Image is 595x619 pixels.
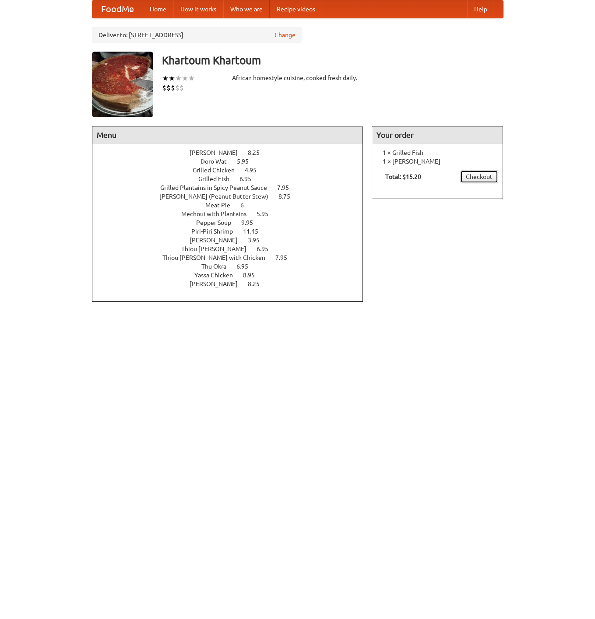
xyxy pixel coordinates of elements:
[243,228,267,235] span: 11.45
[193,167,273,174] a: Grilled Chicken 4.95
[190,149,246,156] span: [PERSON_NAME]
[270,0,322,18] a: Recipe videos
[275,254,296,261] span: 7.95
[143,0,173,18] a: Home
[232,73,363,82] div: African homestyle cuisine, cooked fresh daily.
[240,202,253,209] span: 6
[241,219,262,226] span: 9.95
[245,167,265,174] span: 4.95
[92,27,302,43] div: Deliver to: [STREET_ADDRESS]
[196,219,269,226] a: Pepper Soup 9.95
[188,73,195,83] li: ★
[257,245,277,252] span: 6.95
[159,193,277,200] span: [PERSON_NAME] (Peanut Butter Stew)
[162,73,169,83] li: ★
[160,184,305,191] a: Grilled Plantains in Spicy Peanut Sauce 7.95
[467,0,494,18] a: Help
[181,210,255,217] span: Mechoui with Plantains
[162,254,274,261] span: Thiou [PERSON_NAME] with Chicken
[248,280,268,287] span: 8.25
[175,83,180,93] li: $
[175,73,182,83] li: ★
[248,149,268,156] span: 8.25
[190,237,276,244] a: [PERSON_NAME] 3.95
[166,83,171,93] li: $
[159,193,306,200] a: [PERSON_NAME] (Peanut Butter Stew) 8.75
[198,175,268,182] a: Grilled Fish 6.95
[201,263,235,270] span: Thu Okra
[239,175,260,182] span: 6.95
[181,245,285,252] a: Thiou [PERSON_NAME] 6.95
[277,184,298,191] span: 7.95
[182,73,188,83] li: ★
[372,126,503,144] h4: Your order
[171,83,175,93] li: $
[257,210,277,217] span: 5.95
[180,83,184,93] li: $
[201,263,264,270] a: Thu Okra 6.95
[190,237,246,244] span: [PERSON_NAME]
[193,167,243,174] span: Grilled Chicken
[162,52,503,69] h3: Khartoum Khartoum
[194,272,271,279] a: Yassa Chicken 8.95
[190,280,276,287] a: [PERSON_NAME] 8.25
[278,193,299,200] span: 8.75
[201,158,236,165] span: Doro Wat
[196,219,240,226] span: Pepper Soup
[205,202,239,209] span: Meat Pie
[237,158,257,165] span: 5.95
[236,263,257,270] span: 6.95
[205,202,260,209] a: Meat Pie 6
[248,237,268,244] span: 3.95
[377,157,498,166] li: 1 × [PERSON_NAME]
[460,170,498,183] a: Checkout
[92,126,363,144] h4: Menu
[181,245,255,252] span: Thiou [PERSON_NAME]
[190,280,246,287] span: [PERSON_NAME]
[169,73,175,83] li: ★
[385,173,421,180] b: Total: $15.20
[243,272,264,279] span: 8.95
[194,272,242,279] span: Yassa Chicken
[191,228,275,235] a: Piri-Piri Shrimp 11.45
[181,210,285,217] a: Mechoui with Plantains 5.95
[201,158,265,165] a: Doro Wat 5.95
[223,0,270,18] a: Who we are
[191,228,242,235] span: Piri-Piri Shrimp
[377,148,498,157] li: 1 × Grilled Fish
[173,0,223,18] a: How it works
[198,175,238,182] span: Grilled Fish
[92,0,143,18] a: FoodMe
[160,184,276,191] span: Grilled Plantains in Spicy Peanut Sauce
[275,31,296,39] a: Change
[190,149,276,156] a: [PERSON_NAME] 8.25
[162,254,303,261] a: Thiou [PERSON_NAME] with Chicken 7.95
[162,83,166,93] li: $
[92,52,153,117] img: angular.jpg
